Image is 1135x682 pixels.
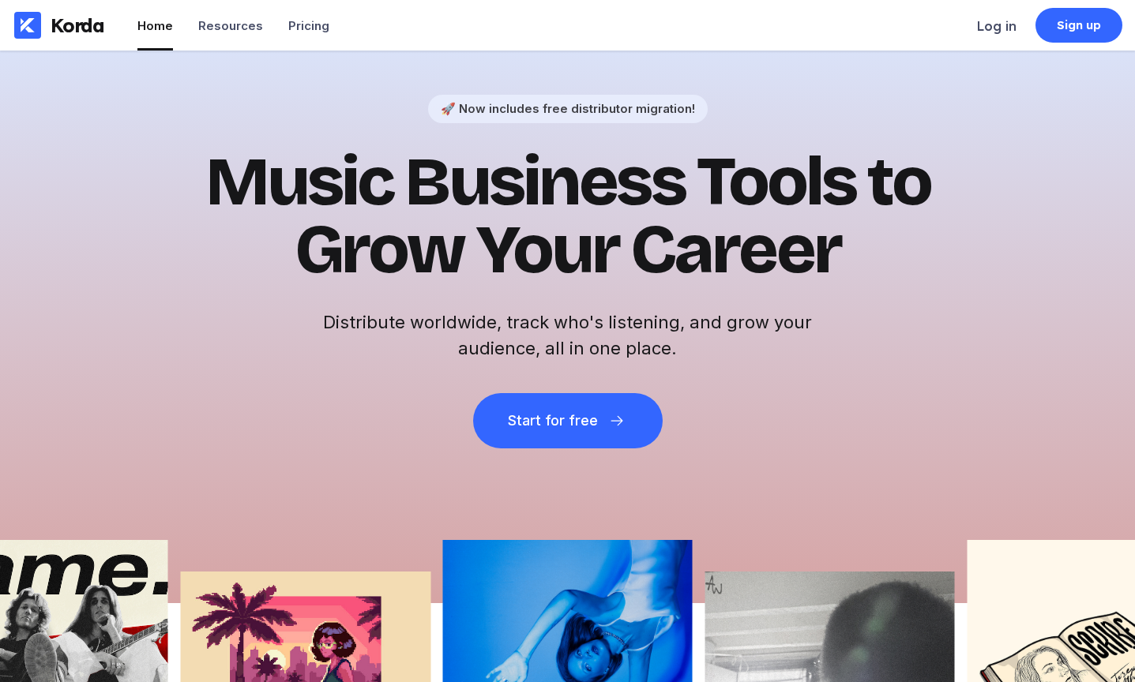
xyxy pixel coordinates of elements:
[441,101,695,116] div: 🚀 Now includes free distributor migration!
[977,18,1017,34] div: Log in
[137,18,173,33] div: Home
[51,13,104,37] div: Korda
[508,413,598,429] div: Start for free
[1057,17,1102,33] div: Sign up
[473,393,663,448] button: Start for free
[1035,8,1122,43] a: Sign up
[288,18,329,33] div: Pricing
[198,18,263,33] div: Resources
[315,309,821,362] h2: Distribute worldwide, track who's listening, and grow your audience, all in one place.
[181,148,955,284] h1: Music Business Tools to Grow Your Career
